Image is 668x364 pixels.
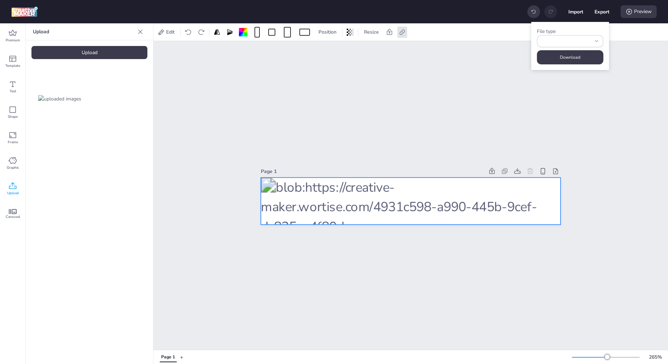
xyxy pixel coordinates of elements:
[537,50,603,64] button: Download
[156,351,180,363] div: Tabs
[10,88,16,94] span: Text
[594,4,609,19] button: Export
[161,354,175,360] div: Page 1
[317,28,338,36] span: Position
[180,351,183,363] button: +
[6,37,20,43] span: Premium
[8,114,18,120] span: Shape
[31,46,147,59] div: Upload
[7,165,19,171] span: Graphic
[537,35,603,47] button: fileType
[363,28,380,36] span: Resize
[8,139,18,145] span: Frame
[38,95,81,103] img: uploaded images
[33,23,135,40] p: Upload
[568,4,583,19] button: Import
[647,353,664,361] div: 265 %
[621,5,657,18] div: Preview
[6,214,20,220] span: Carousel
[5,63,20,69] span: Template
[165,28,176,36] span: Edit
[261,168,484,175] div: Page 1
[537,28,556,35] label: File type
[7,190,19,196] span: Upload
[11,6,38,17] img: logo Creative Maker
